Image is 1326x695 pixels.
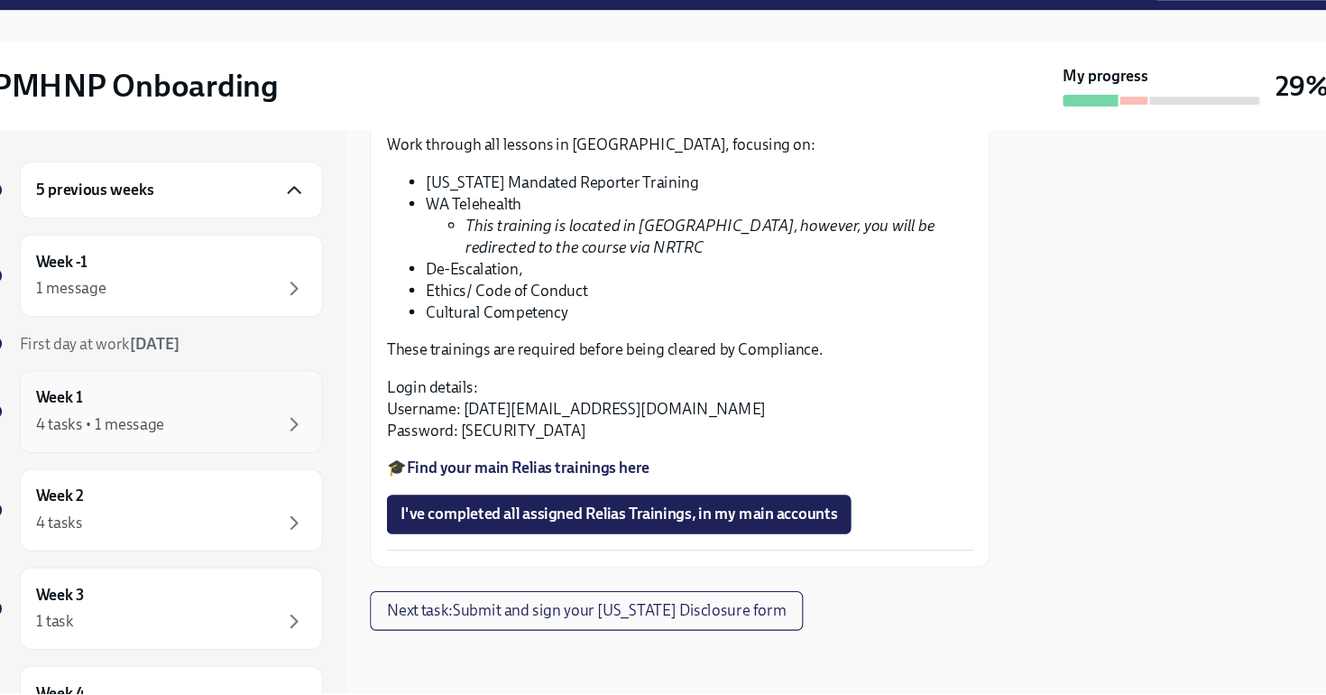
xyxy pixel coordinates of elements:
li: Cultural Competency [448,318,950,338]
p: These trainings are required before being cleared by Compliance. [412,352,950,372]
div: 4 tasks • 1 message [91,421,208,440]
a: First day at work[DATE] [43,347,354,366]
li: De-Escalation, [448,278,950,298]
p: Login details: Username: [DATE][EMAIL_ADDRESS][DOMAIN_NAME] Password: [SECURITY_DATA] [412,386,950,446]
div: 1 task [91,601,125,621]
li: WA Telehealth [448,218,950,278]
a: Week -11 message [43,256,354,332]
div: 4 tasks [91,511,134,531]
strong: [DATE] [177,347,223,365]
button: Next task:Submit and sign your [US_STATE] Disclosure form [397,583,794,619]
h2: PMHNP Onboarding [51,102,313,138]
li: [US_STATE] Mandated Reporter Training [448,199,950,218]
p: Work through all lessons in [GEOGRAPHIC_DATA], focusing on: [412,164,950,184]
span: Next task : Submit and sign your [US_STATE] Disclosure form [412,592,778,610]
a: Week 14 tasks • 1 message [43,381,354,457]
h6: 5 previous weeks [91,206,198,226]
h6: Week 4 [91,667,135,687]
h6: Week 2 [91,486,134,506]
h3: 29% [1227,104,1275,136]
li: Ethics/ Code of Conduct [448,298,950,318]
h6: Week 3 [91,577,135,597]
a: Week 31 task [43,561,354,637]
h6: Week -1 [91,272,138,292]
span: I've completed all assigned Relias Trainings, in my main accounts [425,504,825,522]
p: 🎓 [412,460,950,480]
a: Find your main Relias trainings here [430,461,653,478]
div: 1 message [91,296,155,316]
strong: My progress [1032,101,1110,121]
span: First day at work [76,347,223,365]
button: I've completed all assigned Relias Trainings, in my main accounts [412,495,838,531]
div: 5 previous weeks [76,190,354,242]
em: This training is located in [GEOGRAPHIC_DATA], however, you will be redirected to the course via ... [484,239,915,276]
h6: Week 1 [91,396,134,416]
a: Week 24 tasks [43,471,354,547]
img: CharlieHealth [36,11,136,40]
